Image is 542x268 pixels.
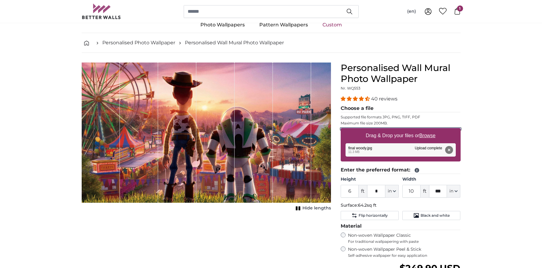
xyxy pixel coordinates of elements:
button: Hide lengths [294,204,331,212]
img: Betterwalls [82,4,121,19]
span: 40 reviews [371,96,397,102]
button: Black and white [402,211,460,220]
a: Personalised Wall Mural Photo Wallpaper [185,39,284,46]
a: Personalised Photo Wallpaper [102,39,175,46]
button: Flip horizontally [341,211,399,220]
span: Hide lengths [302,205,331,211]
legend: Material [341,222,461,230]
legend: Choose a file [341,105,461,112]
a: Custom [315,17,349,33]
span: in [388,188,392,194]
span: in [449,188,453,194]
a: Pattern Wallpapers [252,17,315,33]
span: 4.38 stars [341,96,371,102]
label: Height [341,176,399,182]
u: Browse [419,133,435,138]
a: Photo Wallpapers [193,17,252,33]
label: Non-woven Wallpaper Peel & Stick [348,246,461,258]
p: Surface: [341,202,461,209]
span: Flip horizontally [359,213,388,218]
h1: Personalised Wall Mural Photo Wallpaper [341,63,461,84]
span: ft [421,185,429,198]
legend: Enter the preferred format: [341,166,461,174]
span: Nr. WQ553 [341,86,360,90]
label: Drag & Drop your files or [363,130,438,142]
label: Width [402,176,460,182]
button: (en) [402,6,421,17]
button: in [385,185,399,198]
p: Maximum file size 200MB. [341,121,461,126]
label: Non-woven Wallpaper Classic [348,232,461,244]
button: in [447,185,460,198]
span: 64.2sq ft [358,202,377,208]
p: Supported file formats JPG, PNG, TIFF, PDF [341,115,461,120]
span: ft [359,185,367,198]
span: For traditional wallpapering with paste [348,239,461,244]
span: 1 [457,5,463,12]
div: 1 of 1 [82,63,331,212]
nav: breadcrumbs [82,33,461,53]
span: Black and white [421,213,450,218]
span: Self-adhesive wallpaper for easy application [348,253,461,258]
